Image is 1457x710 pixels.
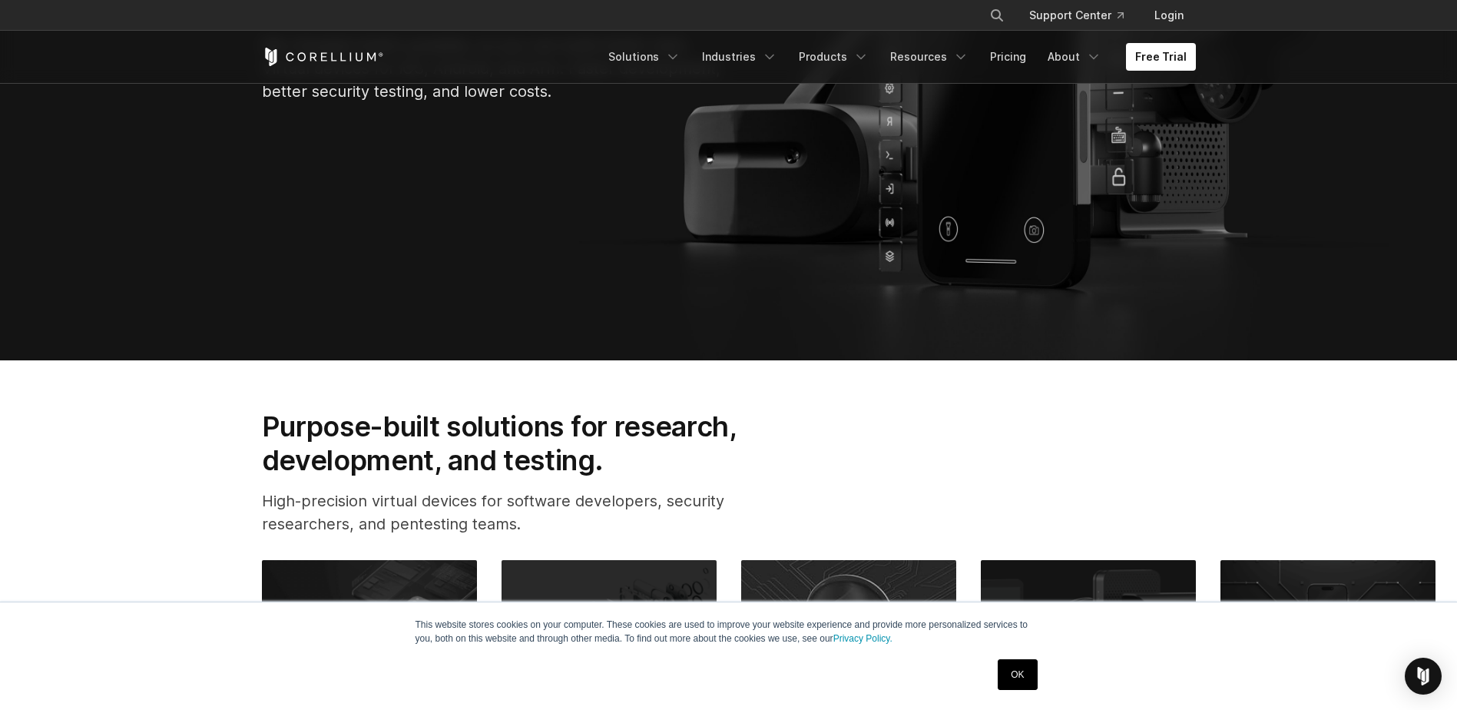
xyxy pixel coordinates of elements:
button: Search [983,2,1011,29]
a: Industries [693,43,786,71]
a: Free Trial [1126,43,1196,71]
a: Products [790,43,878,71]
a: Corellium Home [262,48,384,66]
p: This website stores cookies on your computer. These cookies are used to improve your website expe... [416,618,1042,645]
img: Mobile Vulnerability Research [502,560,717,694]
a: OK [998,659,1037,690]
a: About [1038,43,1111,71]
a: Pricing [981,43,1035,71]
div: Open Intercom Messenger [1405,658,1442,695]
div: Navigation Menu [971,2,1196,29]
a: Resources [881,43,978,71]
p: High-precision virtual devices for software developers, security researchers, and pentesting teams. [262,489,786,536]
img: Mobile App DevOps [1220,560,1435,694]
a: Support Center [1017,2,1136,29]
h2: Purpose-built solutions for research, development, and testing. [262,410,786,478]
a: Solutions [599,43,690,71]
a: Login [1142,2,1196,29]
div: Navigation Menu [599,43,1196,71]
img: IoT DevOps [981,560,1196,694]
img: Malware & Threat Research [741,560,956,694]
a: Privacy Policy. [833,633,892,644]
img: Mobile App Pentesting [262,560,477,694]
